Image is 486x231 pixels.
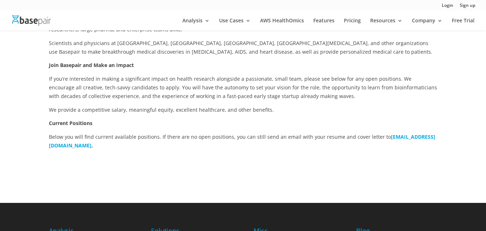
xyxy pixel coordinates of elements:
[49,133,437,150] p: Below you will find current available positions. If there are no open positions, you can still se...
[49,62,134,68] strong: Join Basepair and Make an Impact
[49,120,92,126] strong: Current Positions
[12,15,51,26] img: Basepair
[91,142,93,149] b: .
[344,18,361,30] a: Pricing
[260,18,304,30] a: AWS HealthOmics
[442,3,453,11] a: Login
[313,18,335,30] a: Features
[182,18,210,30] a: Analysis
[49,106,274,113] span: We provide a competitive salary, meaningful equity, excellent healthcare, and other benefits.
[460,3,475,11] a: Sign up
[412,18,442,30] a: Company
[49,75,437,99] span: If you’re interested in making a significant impact on health research alongside a passionate, sm...
[219,18,251,30] a: Use Cases
[452,18,474,30] a: Free Trial
[49,40,432,55] span: Scientists and physicians at [GEOGRAPHIC_DATA], [GEOGRAPHIC_DATA], [GEOGRAPHIC_DATA], [GEOGRAPHIC...
[370,18,403,30] a: Resources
